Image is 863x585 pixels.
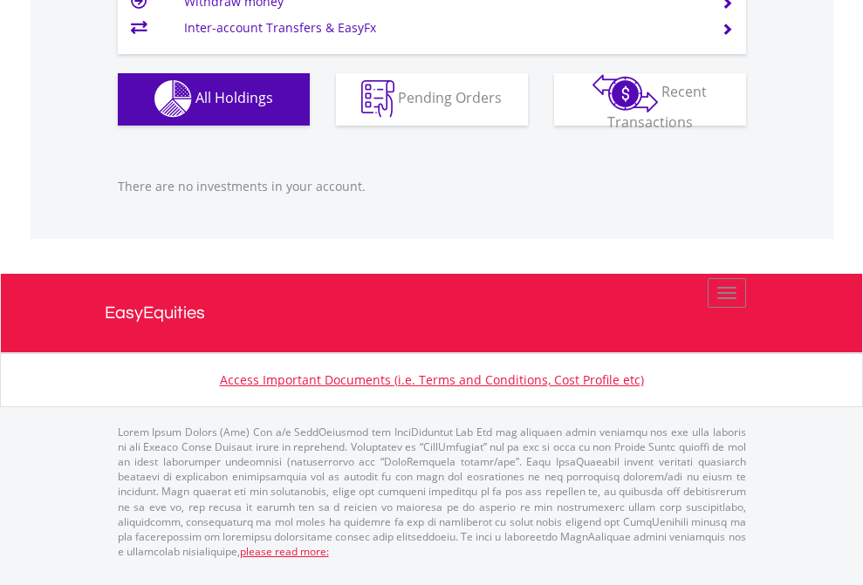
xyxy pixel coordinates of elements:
button: Recent Transactions [554,73,746,126]
a: Access Important Documents (i.e. Terms and Conditions, Cost Profile etc) [220,371,644,388]
button: Pending Orders [336,73,528,126]
span: Recent Transactions [607,82,708,132]
a: EasyEquities [105,274,759,352]
span: Pending Orders [398,88,502,107]
span: All Holdings [195,88,273,107]
img: transactions-zar-wht.png [592,74,658,112]
button: All Holdings [118,73,310,126]
p: There are no investments in your account. [118,178,746,195]
img: holdings-wht.png [154,80,192,118]
img: pending_instructions-wht.png [361,80,394,118]
p: Lorem Ipsum Dolors (Ame) Con a/e SeddOeiusmod tem InciDiduntut Lab Etd mag aliquaen admin veniamq... [118,425,746,559]
td: Inter-account Transfers & EasyFx [184,15,700,41]
a: please read more: [240,544,329,559]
